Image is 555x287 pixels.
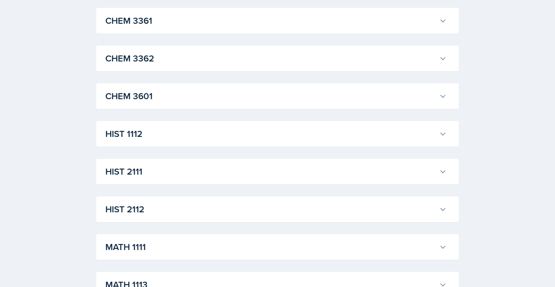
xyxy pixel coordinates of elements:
[104,126,448,142] button: HIST 1112
[104,163,448,180] button: HIST 2111
[104,88,448,104] button: CHEM 3601
[104,50,448,67] button: CHEM 3362
[105,52,436,65] h3: CHEM 3362
[105,89,436,103] h3: CHEM 3601
[105,165,436,178] h3: HIST 2111
[105,14,436,28] h3: CHEM 3361
[104,239,448,255] button: MATH 1111
[104,201,448,218] button: HIST 2112
[105,203,436,216] h3: HIST 2112
[105,240,436,254] h3: MATH 1111
[105,127,436,141] h3: HIST 1112
[104,12,448,29] button: CHEM 3361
